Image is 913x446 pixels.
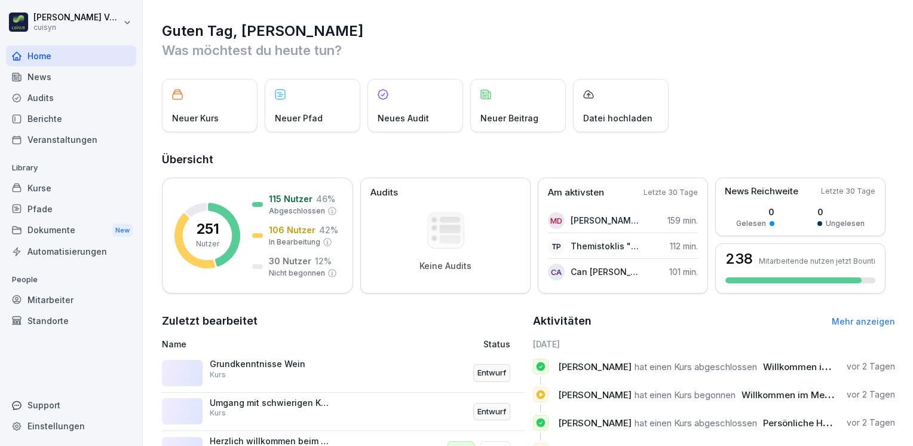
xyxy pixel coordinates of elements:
p: News Reichweite [725,185,798,198]
p: 12 % [315,255,332,267]
div: MD [548,212,565,229]
p: Audits [370,186,398,200]
a: Automatisierungen [6,241,136,262]
p: Was möchtest du heute tun? [162,41,895,60]
a: Berichte [6,108,136,129]
p: Neues Audit [378,112,429,124]
p: Am aktivsten [548,186,604,200]
span: [PERSON_NAME] [558,417,632,429]
p: In Bearbeitung [269,237,320,248]
a: Einstellungen [6,416,136,436]
h2: Zuletzt bearbeitet [162,313,525,329]
p: Neuer Pfad [275,112,323,124]
p: 115 Nutzer [269,193,312,205]
div: Support [6,395,136,416]
p: 112 min. [670,240,698,252]
span: hat einen Kurs begonnen [635,389,736,401]
p: Nicht begonnen [269,268,325,279]
a: Standorte [6,310,136,331]
p: 42 % [319,224,338,236]
p: 159 min. [667,214,698,227]
p: Kurs [210,369,226,380]
h1: Guten Tag, [PERSON_NAME] [162,22,895,41]
p: Datei hochladen [583,112,652,124]
p: Abgeschlossen [269,206,325,216]
p: Gelesen [736,218,766,229]
a: Home [6,45,136,66]
a: Umgang mit schwierigen KundenKursEntwurf [162,393,525,432]
span: [PERSON_NAME] [558,389,632,401]
div: New [112,224,133,237]
a: Mehr anzeigen [832,316,895,326]
span: [PERSON_NAME] [558,361,632,372]
a: Grundkenntnisse WeinKursEntwurf [162,354,525,393]
a: Kurse [6,178,136,198]
a: DokumenteNew [6,219,136,242]
p: 101 min. [669,265,698,278]
p: vor 2 Tagen [847,389,895,401]
p: Grundkenntnisse Wein [210,359,329,369]
a: Pfade [6,198,136,219]
h6: [DATE] [533,338,896,350]
a: News [6,66,136,87]
p: Mitarbeitende nutzen jetzt Bounti [759,256,875,265]
p: [PERSON_NAME] Djoumessi [571,214,639,227]
p: Letzte 30 Tage [821,186,875,197]
div: Dokumente [6,219,136,242]
p: Umgang mit schwierigen Kunden [210,398,329,408]
p: vor 2 Tagen [847,361,895,372]
a: Audits [6,87,136,108]
p: Entwurf [477,406,506,418]
span: Willkommen im Metropol am Dom [742,389,888,401]
p: 0 [736,206,774,218]
p: Neuer Kurs [172,112,219,124]
div: CA [548,264,565,280]
a: Mitarbeiter [6,289,136,310]
p: 251 [196,222,219,236]
p: Kurs [210,408,226,418]
span: hat einen Kurs abgeschlossen [635,417,757,429]
h2: Übersicht [162,151,895,168]
p: 30 Nutzer [269,255,311,267]
p: People [6,270,136,289]
p: 106 Nutzer [269,224,315,236]
span: Willkommen im Metropol am Dom [763,361,909,372]
p: cuisyn [33,23,121,32]
p: Letzte 30 Tage [644,187,698,198]
p: Nutzer [196,239,219,249]
p: Entwurf [477,367,506,379]
a: Veranstaltungen [6,129,136,150]
p: [PERSON_NAME] Völsch [33,13,121,23]
span: Persönliche Hygiene [763,417,853,429]
p: vor 2 Tagen [847,417,895,429]
h2: Aktivitäten [533,313,592,329]
p: Name [162,338,384,350]
p: Neuer Beitrag [480,112,538,124]
h3: 238 [725,252,753,266]
p: 0 [817,206,865,218]
p: Can [PERSON_NAME] [571,265,639,278]
div: TP [548,238,565,255]
p: Keine Audits [419,261,471,271]
p: Status [483,338,510,350]
p: Library [6,158,136,178]
p: Ungelesen [826,218,865,229]
p: Themistoklis "Themis" [PERSON_NAME] [571,240,639,252]
span: hat einen Kurs abgeschlossen [635,361,757,372]
p: 46 % [316,193,335,205]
